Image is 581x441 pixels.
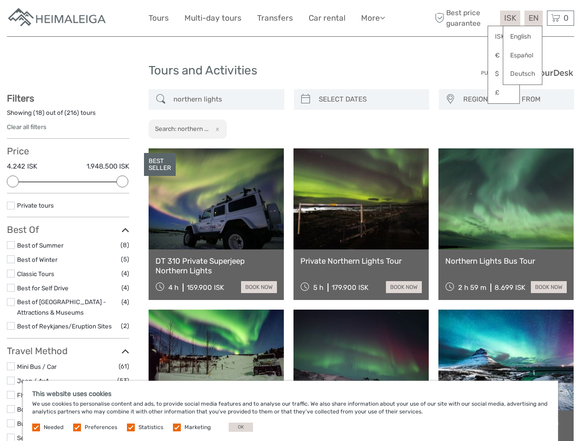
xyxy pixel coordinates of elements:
[149,11,169,25] a: Tours
[17,322,112,330] a: Best of Reykjanes/Eruption Sites
[117,375,129,386] span: (53)
[17,420,28,427] a: Bus
[257,11,293,25] a: Transfers
[458,283,486,292] span: 2 h 59 m
[184,11,242,25] a: Multi-day tours
[488,85,519,101] a: £
[170,91,279,107] input: SEARCH
[7,93,34,104] strong: Filters
[445,256,567,266] a: Northern Lights Bus Tour
[121,254,129,265] span: (5)
[504,13,516,23] span: ISK
[17,377,49,384] a: Jeep / 4x4
[7,108,129,123] div: Showing ( ) out of ( ) tours
[119,361,129,372] span: (61)
[17,242,63,249] a: Best of Summer
[23,381,558,441] div: We use cookies to personalise content and ads, to provide social media features and to analyse ou...
[7,7,108,29] img: Apartments in Reykjavik
[309,11,345,25] a: Car rental
[121,268,129,279] span: (4)
[524,11,543,26] div: EN
[17,406,30,413] a: Boat
[361,11,385,25] a: More
[32,390,549,398] h5: This website uses cookies
[187,283,224,292] div: 159.900 ISK
[332,283,368,292] div: 179.900 ISK
[17,202,54,209] a: Private tours
[7,345,129,356] h3: Travel Method
[313,283,323,292] span: 5 h
[67,108,77,117] label: 216
[300,256,422,266] a: Private Northern Lights Tour
[315,91,425,107] input: SELECT DATES
[138,424,163,431] label: Statistics
[503,28,542,45] a: English
[17,298,106,316] a: Best of [GEOGRAPHIC_DATA] - Attractions & Museums
[17,391,34,399] a: Flying
[155,125,208,132] h2: Search: northern ...
[481,67,574,79] img: PurchaseViaTourDesk.png
[488,28,519,45] a: ISK
[386,281,422,293] a: book now
[210,124,222,134] button: x
[144,153,176,176] div: BEST SELLER
[229,423,253,432] button: OK
[121,283,129,293] span: (4)
[184,424,211,431] label: Marketing
[155,256,277,275] a: DT 310 Private Superjeep Northern Lights
[7,123,46,130] a: Clear all filters
[495,283,525,292] div: 8.699 ISK
[85,424,117,431] label: Preferences
[7,224,129,235] h3: Best Of
[488,47,519,64] a: €
[106,14,117,25] button: Open LiveChat chat widget
[7,162,37,171] label: 4.242 ISK
[149,63,432,78] h1: Tours and Activities
[121,240,129,250] span: (8)
[168,283,178,292] span: 4 h
[17,363,57,370] a: Mini Bus / Car
[459,92,569,107] button: REGION / STARTS FROM
[121,297,129,307] span: (4)
[432,8,498,28] span: Best price guarantee
[17,284,69,292] a: Best for Self Drive
[13,16,104,23] p: We're away right now. Please check back later!
[17,270,54,277] a: Classic Tours
[17,256,58,263] a: Best of Winter
[488,66,519,82] a: $
[503,66,542,82] a: Deutsch
[562,13,570,23] span: 0
[531,281,567,293] a: book now
[44,424,63,431] label: Needed
[35,108,42,117] label: 18
[7,146,129,157] h3: Price
[121,321,129,331] span: (2)
[241,281,277,293] a: book now
[86,162,129,171] label: 1.948.500 ISK
[503,47,542,64] a: Español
